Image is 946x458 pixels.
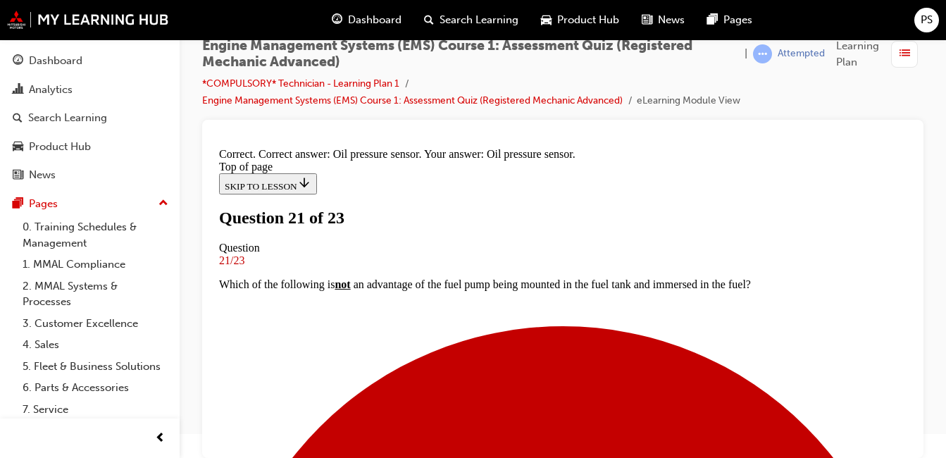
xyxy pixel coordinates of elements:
[29,167,56,183] div: News
[6,136,693,149] p: Which of the following is an advantage of the fuel pump being mounted in the fuel tank and immers...
[17,334,174,356] a: 4. Sales
[658,12,685,28] span: News
[6,77,174,103] a: Analytics
[440,12,518,28] span: Search Learning
[557,12,619,28] span: Product Hub
[17,216,174,254] a: 0. Training Schedules & Management
[6,6,693,18] div: Correct. Correct answer: Oil pressure sensor. Your answer: Oil pressure sensor.
[630,6,696,35] a: news-iconNews
[637,93,740,109] li: eLearning Module View
[541,11,552,29] span: car-icon
[17,276,174,313] a: 2. MMAL Systems & Processes
[6,191,174,217] button: Pages
[11,39,98,49] span: SKIP TO LESSON
[836,38,923,70] button: Learning Plan
[753,44,772,63] span: learningRecordVerb_ATTEMPT-icon
[202,94,623,106] a: Engine Management Systems (EMS) Course 1: Assessment Quiz (Registered Mechanic Advanced)
[29,196,58,212] div: Pages
[202,38,739,70] span: Engine Management Systems (EMS) Course 1: Assessment Quiz (Registered Mechanic Advanced)
[6,99,693,112] div: Question
[6,112,693,125] div: 21/23
[900,45,910,63] span: list-icon
[13,84,23,97] span: chart-icon
[13,141,23,154] span: car-icon
[17,399,174,421] a: 7. Service
[413,6,530,35] a: search-iconSearch Learning
[914,8,939,32] button: PS
[13,169,23,182] span: news-icon
[28,110,107,126] div: Search Learning
[202,78,399,89] a: *COMPULSORY* Technician - Learning Plan 1
[836,38,885,70] span: Learning Plan
[17,254,174,276] a: 1. MMAL Compliance
[6,105,174,131] a: Search Learning
[332,11,342,29] span: guage-icon
[642,11,652,29] span: news-icon
[530,6,630,35] a: car-iconProduct Hub
[121,136,137,148] u: not
[6,31,104,52] button: SKIP TO LESSON
[320,6,413,35] a: guage-iconDashboard
[29,82,73,98] div: Analytics
[6,162,174,188] a: News
[778,47,825,61] div: Attempted
[723,12,752,28] span: Pages
[17,377,174,399] a: 6. Parts & Accessories
[707,11,718,29] span: pages-icon
[6,48,174,74] a: Dashboard
[155,430,166,447] span: prev-icon
[424,11,434,29] span: search-icon
[6,66,693,85] h1: Question 21 of 23
[6,45,174,191] button: DashboardAnalyticsSearch LearningProduct HubNews
[29,53,82,69] div: Dashboard
[158,194,168,213] span: up-icon
[6,18,693,31] div: Top of page
[921,12,933,28] span: PS
[13,112,23,125] span: search-icon
[745,46,747,62] span: |
[17,313,174,335] a: 3. Customer Excellence
[13,198,23,211] span: pages-icon
[7,11,169,29] img: mmal
[348,12,402,28] span: Dashboard
[696,6,764,35] a: pages-iconPages
[13,55,23,68] span: guage-icon
[6,134,174,160] a: Product Hub
[29,139,91,155] div: Product Hub
[17,356,174,378] a: 5. Fleet & Business Solutions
